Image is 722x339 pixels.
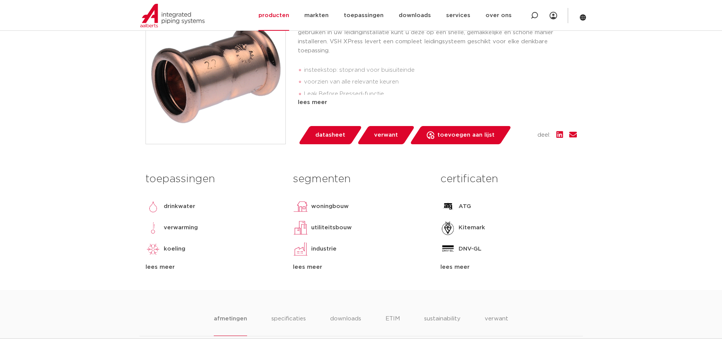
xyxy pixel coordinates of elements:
span: verwant [374,129,398,141]
span: deel: [537,131,550,140]
p: DNV-GL [459,244,481,254]
p: drinkwater [164,202,195,211]
li: verwant [485,314,508,336]
img: DNV-GL [440,241,456,257]
p: verwarming [164,223,198,232]
li: ETIM [385,314,400,336]
p: koeling [164,244,185,254]
p: industrie [311,244,337,254]
img: industrie [293,241,308,257]
li: Leak Before Pressed-functie [304,88,577,100]
img: utiliteitsbouw [293,220,308,235]
li: voorzien van alle relevante keuren [304,76,577,88]
img: Kitemark [440,220,456,235]
li: afmetingen [214,314,247,336]
div: lees meer [440,263,576,272]
h3: toepassingen [146,172,282,187]
li: insteekstop: stoprand voor buisuiteinde [304,64,577,76]
h3: segmenten [293,172,429,187]
img: drinkwater [146,199,161,214]
li: sustainability [424,314,460,336]
img: koeling [146,241,161,257]
img: ATG [440,199,456,214]
p: Kitemark [459,223,485,232]
li: downloads [330,314,361,336]
div: lees meer [293,263,429,272]
h3: certificaten [440,172,576,187]
p: utiliteitsbouw [311,223,352,232]
img: woningbouw [293,199,308,214]
span: toevoegen aan lijst [437,129,495,141]
p: woningbouw [311,202,349,211]
img: verwarming [146,220,161,235]
img: Product Image for VSH XPress Koper rechte koppeling FF 28 [146,4,285,144]
p: De VSH XPress 7270 is een rechte koper koppeling met 2 perseinden. Door VSH XPress te gebruiken i... [298,19,577,55]
div: lees meer [298,98,577,107]
a: datasheet [298,126,362,144]
li: specificaties [271,314,306,336]
span: datasheet [315,129,345,141]
a: verwant [357,126,415,144]
p: ATG [459,202,471,211]
div: lees meer [146,263,282,272]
